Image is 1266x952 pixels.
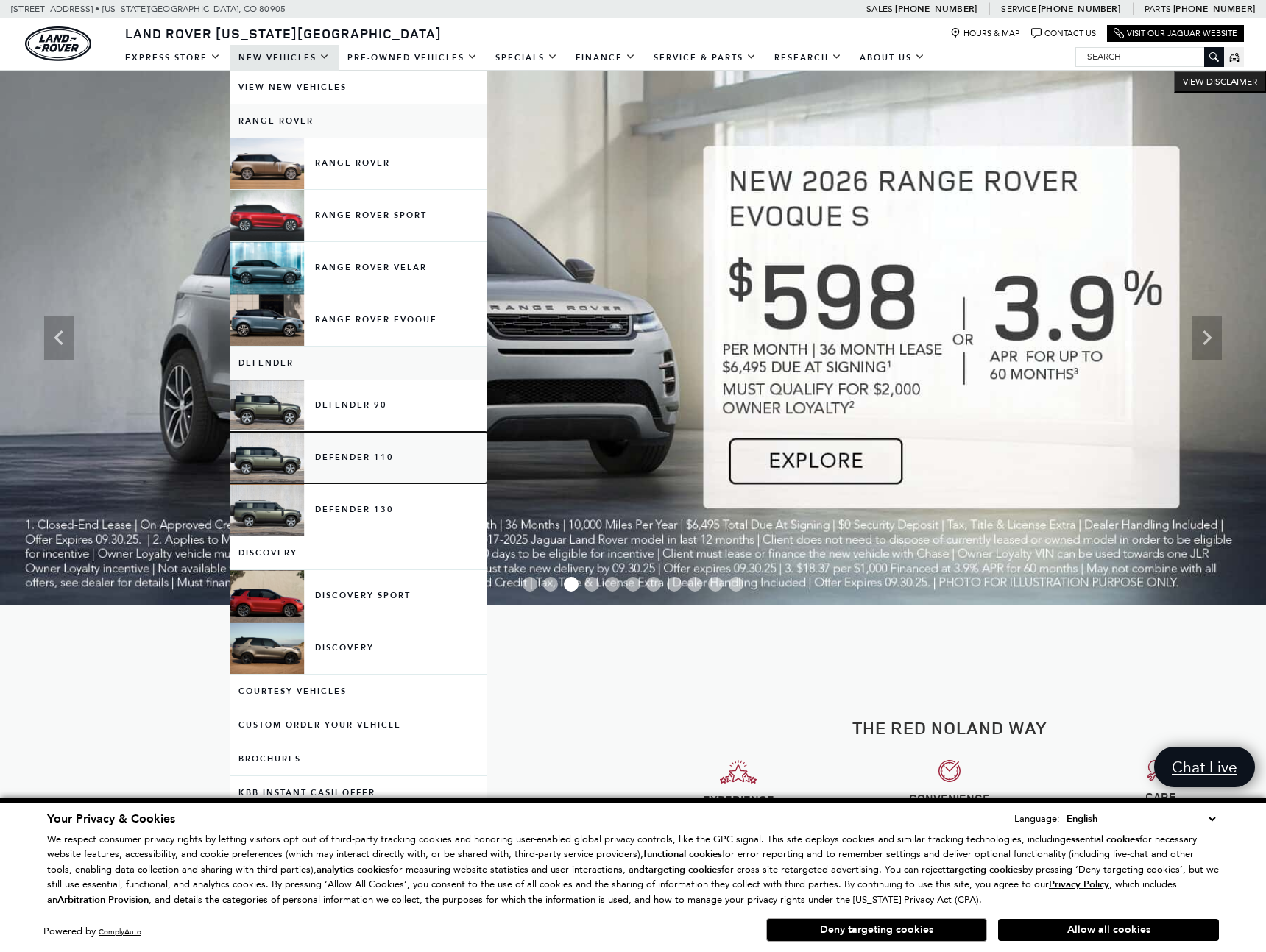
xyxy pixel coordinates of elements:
[230,190,487,241] a: Range Rover Sport
[1076,48,1223,65] input: Search
[866,4,893,14] span: Sales
[644,718,1255,737] h2: The Red Noland Way
[909,790,990,806] strong: CONVENIENCE
[543,577,558,592] span: Go to slide 2
[47,832,1219,908] p: We respect consumer privacy rights by letting visitors opt out of third-party tracking cookies an...
[1183,76,1257,88] span: VIEW DISCLAIMER
[230,104,487,138] a: Range Rover
[1001,4,1036,14] span: Service
[645,45,765,71] a: Service & Parts
[703,792,774,808] strong: EXPERIENCE
[43,927,141,937] div: Powered by
[25,26,91,61] a: land-rover
[1114,28,1237,39] a: Visit Our Jaguar Website
[230,432,487,483] a: Defender 110
[687,577,702,592] span: Go to slide 9
[316,863,390,876] strong: analytics cookies
[766,918,987,942] button: Deny targeting cookies
[765,45,851,71] a: Research
[1145,4,1171,14] span: Parts
[25,26,91,61] img: Land Rover
[116,45,934,71] nav: Main Navigation
[895,3,977,15] a: [PHONE_NUMBER]
[116,45,230,71] a: EXPRESS STORE
[1145,789,1176,805] strong: CARE
[584,577,599,592] span: Go to slide 4
[11,4,286,14] a: [STREET_ADDRESS] • [US_STATE][GEOGRAPHIC_DATA], CO 80905
[85,678,548,939] iframe: YouTube video player
[44,316,74,360] div: Previous
[230,776,487,809] a: KBB Instant Cash Offer
[230,675,487,708] a: Courtesy Vehicles
[729,577,743,592] span: Go to slide 11
[643,848,722,861] strong: functional cookies
[230,242,487,294] a: Range Rover Velar
[116,24,450,42] a: Land Rover [US_STATE][GEOGRAPHIC_DATA]
[567,45,645,71] a: Finance
[1066,833,1139,846] strong: essential cookies
[230,622,487,674] a: Discovery
[339,45,487,71] a: Pre-Owned Vehicles
[230,536,487,569] a: Discovery
[998,919,1219,941] button: Allow all cookies
[1154,747,1255,787] a: Chat Live
[230,294,487,346] a: Range Rover Evoque
[57,893,149,906] strong: Arbitration Provision
[230,45,339,71] a: New Vehicles
[1014,814,1060,823] div: Language:
[487,45,567,71] a: Specials
[1039,3,1120,15] a: [PHONE_NUMBER]
[230,71,487,104] a: View New Vehicles
[1174,71,1266,93] button: VIEW DISCLAIMER
[645,863,721,876] strong: targeting cookies
[646,577,661,592] span: Go to slide 7
[626,577,640,592] span: Go to slide 6
[708,577,723,592] span: Go to slide 10
[523,577,537,592] span: Go to slide 1
[950,28,1020,39] a: Hours & Map
[667,577,682,592] span: Go to slide 8
[99,927,141,937] a: ComplyAuto
[47,811,175,827] span: Your Privacy & Cookies
[1173,3,1255,15] a: [PHONE_NUMBER]
[605,577,620,592] span: Go to slide 5
[230,138,487,189] a: Range Rover
[1049,878,1109,889] a: Privacy Policy
[230,708,487,742] a: Custom Order Your Vehicle
[1164,757,1245,777] span: Chat Live
[230,380,487,431] a: Defender 90
[125,24,442,42] span: Land Rover [US_STATE][GEOGRAPHIC_DATA]
[946,863,1022,876] strong: targeting cookies
[1192,316,1222,360] div: Next
[1049,878,1109,891] u: Privacy Policy
[230,484,487,536] a: Defender 130
[230,570,487,622] a: Discovery Sport
[564,577,579,592] span: Go to slide 3
[230,742,487,775] a: Brochures
[1031,28,1096,39] a: Contact Us
[851,45,934,71] a: About Us
[1063,811,1219,827] select: Language Select
[230,347,487,380] a: Defender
